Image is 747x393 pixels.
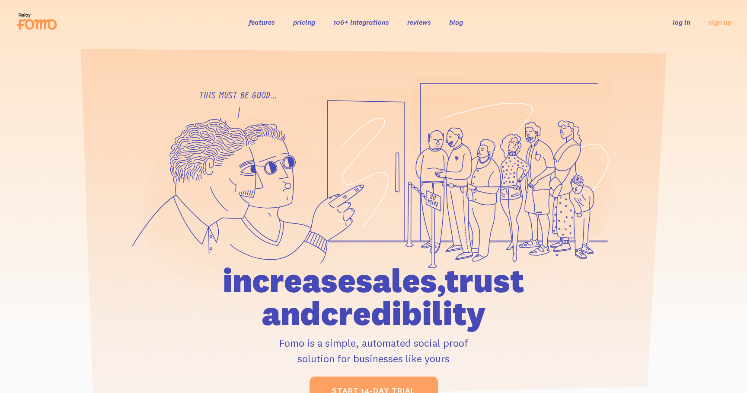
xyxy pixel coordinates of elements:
[173,335,574,366] p: Fomo is a simple, automated social proof solution for businesses like yours
[407,18,431,26] a: reviews
[249,18,275,26] a: features
[449,18,463,26] a: blog
[709,18,731,27] a: sign up
[293,18,315,26] a: pricing
[333,18,389,26] a: 106+ integrations
[673,18,690,26] a: log in
[173,264,574,330] h1: increase sales, trust and credibility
